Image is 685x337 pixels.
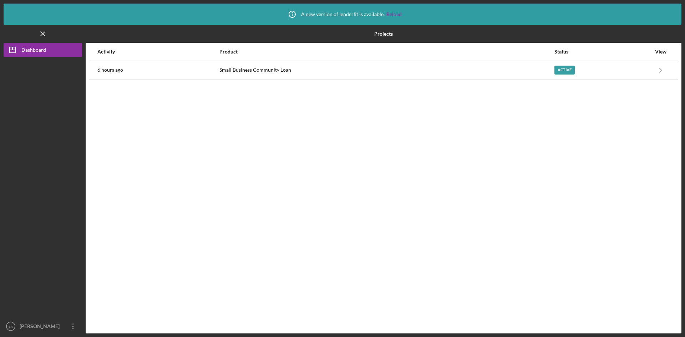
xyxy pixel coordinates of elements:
div: Status [554,49,651,55]
text: SA [9,325,13,328]
button: Dashboard [4,43,82,57]
b: Projects [374,31,393,37]
button: SA[PERSON_NAME] [4,319,82,333]
div: [PERSON_NAME] [18,319,64,335]
div: Dashboard [21,43,46,59]
div: Active [554,66,575,75]
div: Product [219,49,554,55]
div: View [652,49,670,55]
time: 2025-09-22 16:15 [97,67,123,73]
div: Small Business Community Loan [219,61,554,79]
a: Reload [386,11,402,17]
div: Activity [97,49,219,55]
div: A new version of lenderfit is available. [283,5,402,23]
